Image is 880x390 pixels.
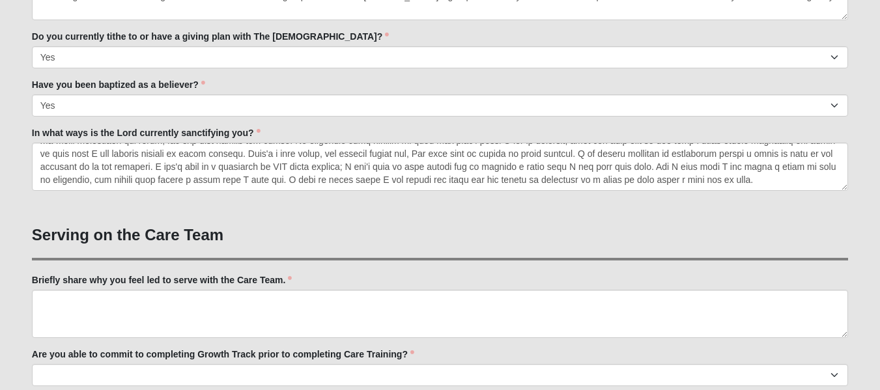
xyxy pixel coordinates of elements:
[32,126,261,139] label: In what ways is the Lord currently sanctifying you?
[32,348,414,361] label: Are you able to commit to completing Growth Track prior to completing Care Training?
[32,78,205,91] label: Have you been baptized as a believer?
[32,226,848,245] h3: Serving on the Care Team
[32,273,292,286] label: Briefly share why you feel led to serve with the Care Team.
[32,30,390,43] label: Do you currently tithe to or have a giving plan with The [DEMOGRAPHIC_DATA]?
